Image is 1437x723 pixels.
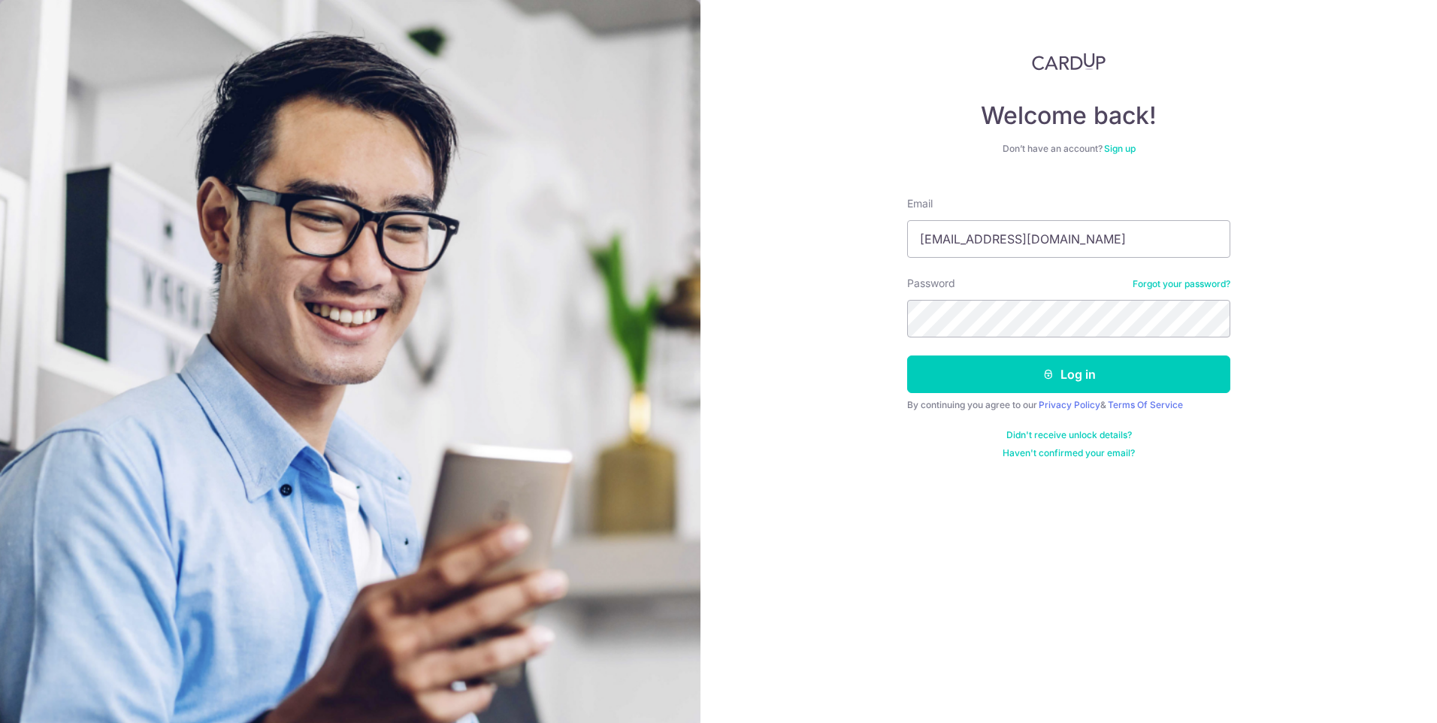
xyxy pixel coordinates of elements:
[907,220,1230,258] input: Enter your Email
[1006,429,1132,441] a: Didn't receive unlock details?
[907,196,933,211] label: Email
[1032,53,1106,71] img: CardUp Logo
[1003,447,1135,459] a: Haven't confirmed your email?
[1104,143,1136,154] a: Sign up
[907,276,955,291] label: Password
[1108,399,1183,410] a: Terms Of Service
[1133,278,1230,290] a: Forgot your password?
[907,355,1230,393] button: Log in
[1039,399,1100,410] a: Privacy Policy
[907,143,1230,155] div: Don’t have an account?
[907,399,1230,411] div: By continuing you agree to our &
[907,101,1230,131] h4: Welcome back!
